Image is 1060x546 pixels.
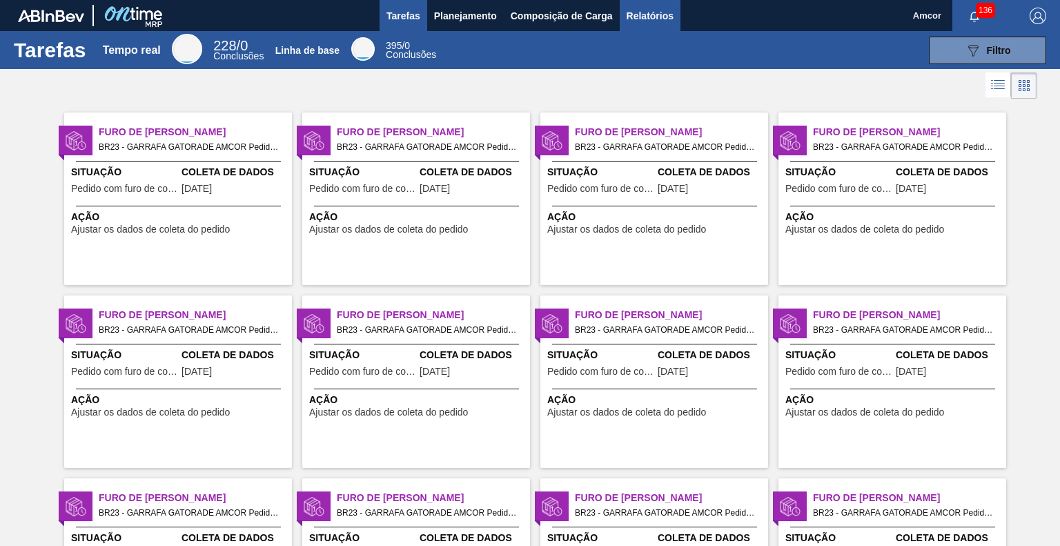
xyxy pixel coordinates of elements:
div: Linha de base [351,37,375,61]
span: Situação [547,165,654,179]
span: 04/08/2025 [896,184,926,194]
font: Situação [547,532,598,543]
font: Ação [309,211,337,222]
span: 29/07/2025 [181,184,212,194]
div: Visão em Cards [1011,72,1037,99]
img: status [542,496,562,517]
font: BR23 - GARRAFA GATORADE AMCOR Pedido - 1970899 [337,325,552,335]
font: Situação [71,349,121,360]
span: Coleta de Dados [181,531,288,545]
font: Ajustar os dados de coleta do pedido [785,224,944,235]
font: Pedido com furo de coleta [785,366,898,377]
font: BR23 - GARRAFA GATORADE AMCOR Pedido - 1960905 [99,142,314,152]
font: Linha de base [275,45,340,56]
span: 15/07/2025 [658,184,688,194]
span: Pedido com furo de coleta [71,367,178,377]
font: [DATE] [658,366,688,377]
img: status [304,313,324,334]
font: BR23 - GARRAFA GATORADE AMCOR Pedido - 1984954 [99,508,314,518]
img: status [780,313,801,334]
font: Coleta de Dados [896,532,988,543]
span: Pedido com furo de coleta [547,367,654,377]
span: Coleta de Dados [896,348,1003,362]
font: Pedido com furo de coleta [309,183,422,194]
font: Coleta de Dados [420,349,512,360]
span: BR23 - GARRAFA GATORADE AMCOR Pedido - 1970899 [337,322,519,338]
img: status [66,130,86,151]
font: Coleta de Dados [181,349,274,360]
span: Coleta de Dados [181,348,288,362]
span: Pedido com furo de coleta [547,184,654,194]
font: Furo de [PERSON_NAME] [99,309,226,320]
font: [DATE] [658,183,688,194]
font: [DATE] [181,366,212,377]
font: Coleta de Dados [181,532,274,543]
font: Situação [309,166,360,177]
span: BR23 - GARRAFA GATORADE AMCOR Pedido - 1966568 [99,322,281,338]
span: Furo de Coleta [337,125,530,139]
font: / [402,40,404,51]
span: Situação [309,348,416,362]
font: 136 [979,6,992,15]
font: Coleta de Dados [658,532,750,543]
font: Conclusões [213,50,264,61]
span: Situação [785,165,892,179]
font: 0 [240,38,248,53]
font: Furo de [PERSON_NAME] [99,492,226,503]
font: Pedido com furo de coleta [785,183,898,194]
span: Situação [309,531,416,545]
span: Situação [547,531,654,545]
div: Tempo real [172,34,202,64]
span: Situação [71,348,178,362]
span: Situação [309,165,416,179]
font: BR23 - GARRAFA GATORADE AMCOR Pedido - 1966568 [99,325,314,335]
font: Furo de [PERSON_NAME] [575,492,702,503]
font: Situação [309,349,360,360]
span: BR23 - GARRAFA GATORADE AMCOR Pedido - 1965693 [813,139,995,155]
font: Pedido com furo de coleta [71,183,184,194]
font: Ação [309,394,337,405]
font: Composição de Carga [511,10,613,21]
span: 23/06/2025 [181,367,212,377]
span: Situação [71,165,178,179]
img: status [304,496,324,517]
font: [DATE] [420,366,450,377]
span: Coleta de Dados [181,165,288,179]
font: Coleta de Dados [420,166,512,177]
span: BR23 - GARRAFA GATORADE AMCOR Pedido - 1960905 [99,139,281,155]
div: Tempo real [213,40,264,61]
span: Furo de Coleta [99,491,292,505]
font: Furo de [PERSON_NAME] [337,126,464,137]
span: Pedido com furo de coleta [785,367,892,377]
font: [DATE] [181,183,212,194]
span: Coleta de Dados [420,348,527,362]
font: Furo de [PERSON_NAME] [337,492,464,503]
font: [DATE] [896,366,926,377]
span: BR23 - GARRAFA GATORADE AMCOR Pedido - 1970907 [813,322,995,338]
span: Furo de Coleta [99,125,292,139]
span: Furo de Coleta [813,308,1006,322]
font: [DATE] [420,183,450,194]
font: Pedido com furo de coleta [71,366,184,377]
font: Ajustar os dados de coleta do pedido [547,407,706,418]
span: Situação [547,348,654,362]
img: Sair [1030,8,1046,24]
span: Furo de Coleta [575,125,768,139]
img: status [304,130,324,151]
font: BR23 - GARRAFA GATORADE AMCOR Pedido - 1970906 [575,325,790,335]
font: Ajustar os dados de coleta do pedido [547,224,706,235]
img: TNhmsLtSVTkK8tSr43FrP2fwEKptu5GPRR3wAAAABJRU5ErkJggg== [18,10,84,22]
img: status [780,130,801,151]
span: Coleta de Dados [896,165,1003,179]
font: BR23 - GARRAFA GATORADE AMCOR Pedido - 1970907 [813,325,1028,335]
span: Furo de Coleta [575,491,768,505]
font: Situação [309,532,360,543]
span: 19/06/2025 [658,367,688,377]
font: BR23 - GARRAFA GATORADE AMCOR Pedido - 1970901 [575,508,790,518]
font: Amcor [913,10,941,21]
font: Coleta de Dados [658,349,750,360]
font: Furo de [PERSON_NAME] [575,126,702,137]
font: [DATE] [896,183,926,194]
span: Furo de Coleta [813,491,1006,505]
img: status [66,313,86,334]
